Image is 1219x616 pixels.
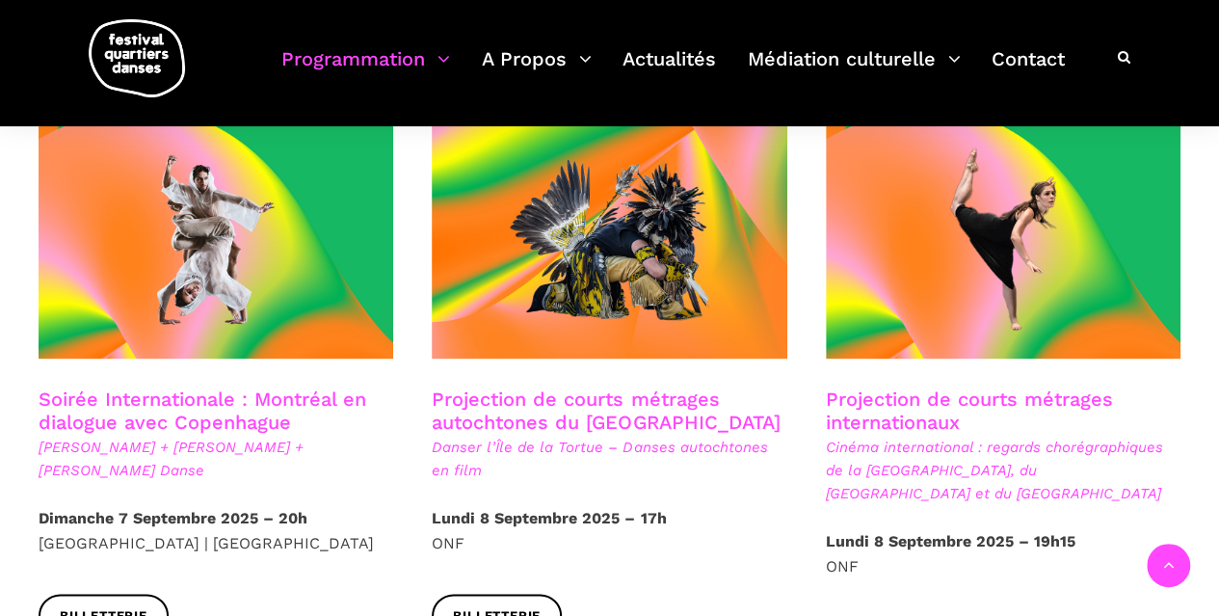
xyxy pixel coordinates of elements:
[432,506,786,555] p: ONF
[432,436,786,482] span: Danser l’Île de la Tortue – Danses autochtones en film
[432,509,666,527] strong: Lundi 8 Septembre 2025 – 17h
[992,42,1065,99] a: Contact
[826,532,1075,550] strong: Lundi 8 Septembre 2025 – 19h15
[39,509,307,527] strong: Dimanche 7 Septembre 2025 – 20h
[39,506,393,555] p: [GEOGRAPHIC_DATA] | [GEOGRAPHIC_DATA]
[623,42,716,99] a: Actualités
[281,42,450,99] a: Programmation
[89,19,185,97] img: logo-fqd-med
[826,436,1180,505] span: Cinéma international : regards chorégraphiques de la [GEOGRAPHIC_DATA], du [GEOGRAPHIC_DATA] et d...
[826,388,1180,436] h3: Projection de courts métrages internationaux
[826,529,1180,578] p: ONF
[748,42,961,99] a: Médiation culturelle
[432,388,786,436] h3: Projection de courts métrages autochtones du [GEOGRAPHIC_DATA]
[39,388,366,434] a: Soirée Internationale : Montréal en dialogue avec Copenhague
[39,436,393,482] span: [PERSON_NAME] + [PERSON_NAME] + [PERSON_NAME] Danse
[482,42,592,99] a: A Propos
